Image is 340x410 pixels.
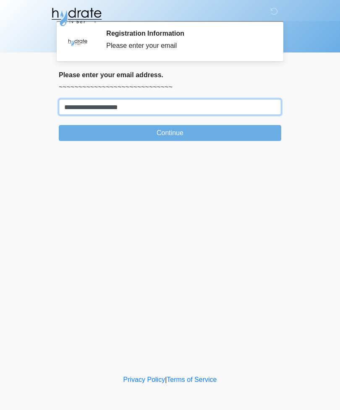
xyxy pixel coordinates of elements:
img: Agent Avatar [65,29,90,55]
a: Terms of Service [167,376,217,383]
div: Please enter your email [106,41,269,51]
a: | [165,376,167,383]
h2: Please enter your email address. [59,71,281,79]
p: ~~~~~~~~~~~~~~~~~~~~~~~~~~~~~ [59,82,281,92]
a: Privacy Policy [123,376,165,383]
button: Continue [59,125,281,141]
img: Hydrate IV Bar - Fort Collins Logo [50,6,102,27]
